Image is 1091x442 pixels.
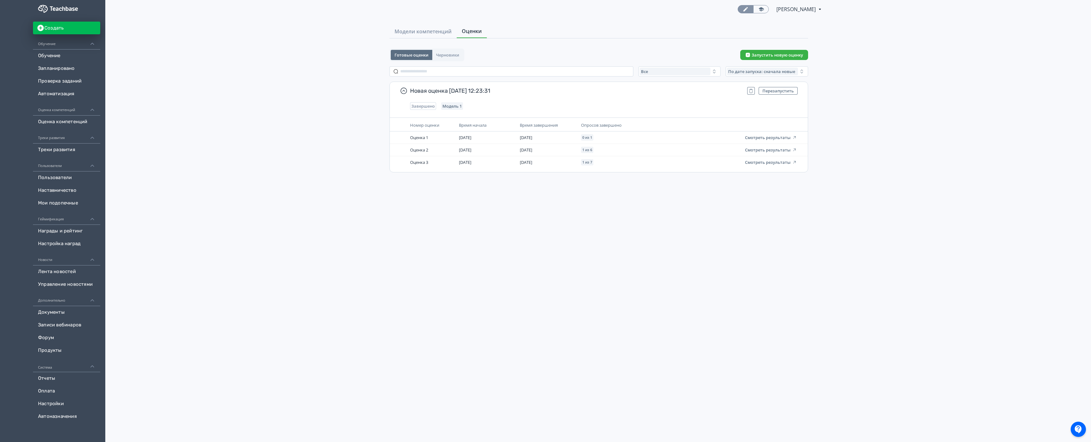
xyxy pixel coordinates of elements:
span: Черновики [436,52,459,57]
div: Обучение [33,34,100,50]
a: Продукты [33,344,100,357]
span: [DATE] [459,135,471,140]
button: Черновики [432,50,463,60]
span: Номер оценки [410,122,439,128]
button: Готовые оценки [391,50,432,60]
button: По дате запуска: сначала новые [726,66,808,77]
div: Дополнительно [33,291,100,306]
span: Модель 1 [442,104,462,109]
button: Смотреть результаты [745,147,797,152]
a: Настройки [33,398,100,410]
a: Лента новостей [33,265,100,278]
span: [DATE] [520,135,532,140]
a: Автоназначения [33,410,100,423]
span: Оценка 1 [410,135,428,140]
span: [DATE] [459,147,471,153]
span: Время завершения [520,122,558,128]
div: Система [33,357,100,372]
span: По дате запуска: сначала новые [728,69,795,74]
a: Смотреть результаты [745,134,797,140]
a: Оценка компетенций [33,116,100,128]
div: Пользователи [33,156,100,171]
span: Завершено [411,104,435,109]
a: Награды и рейтинг [33,225,100,238]
div: Геймификация [33,210,100,225]
a: Автоматизация [33,88,100,100]
button: Запустить новую оценку [740,50,808,60]
a: Пользователи [33,171,100,184]
a: Мои подопечные [33,197,100,210]
span: Опросов завершено [581,122,622,128]
button: Создать [33,22,100,34]
span: Все [641,69,648,74]
a: Управление новостями [33,278,100,291]
a: Оплата [33,385,100,398]
span: Игорь Марченков [776,5,817,13]
span: Оценка 2 [410,147,428,153]
button: Смотреть результаты [745,135,797,140]
div: Оценка компетенций [33,100,100,116]
span: 1 из 6 [582,148,592,152]
span: 0 из 1 [582,136,592,139]
a: Смотреть результаты [745,159,797,165]
a: Документы [33,306,100,319]
a: Отчеты [33,372,100,385]
a: Смотреть результаты [745,147,797,153]
span: Готовые оценки [395,52,428,57]
a: Проверка заданий [33,75,100,88]
div: Новости [33,250,100,265]
a: Обучение [33,50,100,62]
span: Время начала [459,122,487,128]
button: Все [638,66,721,77]
a: Записи вебинаров [33,319,100,331]
span: [DATE] [520,159,532,165]
button: Смотреть результаты [745,160,797,165]
span: Оценка 3 [410,159,428,165]
a: Наставничество [33,184,100,197]
a: Треки развития [33,144,100,156]
button: Перезапустить [759,87,798,95]
span: Новая оценка [DATE] 12:23:31 [410,87,742,95]
div: Треки развития [33,128,100,144]
a: Настройка наград [33,238,100,250]
a: Запланировано [33,62,100,75]
span: Модели компетенций [395,28,452,35]
span: Оценки [462,27,482,35]
span: 1 из 7 [582,160,592,164]
a: Форум [33,331,100,344]
a: Переключиться в режим ученика [753,5,769,13]
span: [DATE] [459,159,471,165]
span: [DATE] [520,147,532,153]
